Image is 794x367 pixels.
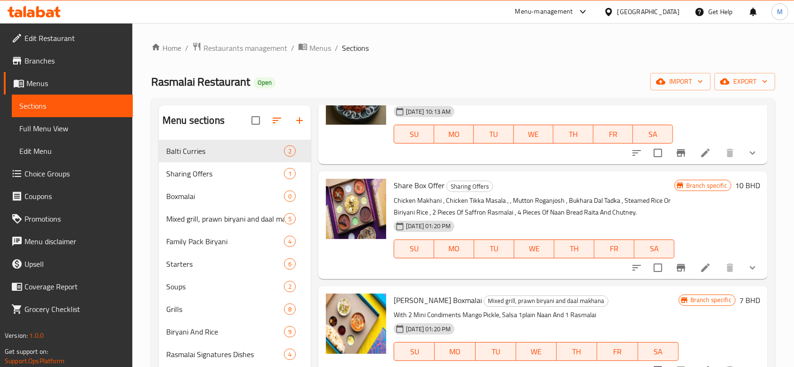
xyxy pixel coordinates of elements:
span: TU [478,242,510,255]
span: 4 [284,237,295,246]
span: Choice Groups [24,168,125,179]
span: FR [597,128,630,141]
span: Select all sections [246,111,266,130]
div: Open [254,77,275,88]
button: TH [557,342,597,361]
span: Branches [24,55,125,66]
svg: Show Choices [747,262,758,273]
svg: Show Choices [747,147,758,159]
span: Coverage Report [24,281,125,292]
span: Edit Restaurant [24,32,125,44]
div: Balti Curries2 [159,140,311,162]
span: 1 [284,169,295,178]
span: Get support on: [5,345,48,358]
div: Mixed grill, prawn biryani and daal makhana [484,295,608,307]
button: SU [394,239,434,258]
a: Restaurants management [192,42,287,54]
div: Family Pack Biryani [166,236,284,247]
button: TH [554,239,594,258]
a: Full Menu View [12,117,133,140]
a: Upsell [4,253,133,275]
button: import [650,73,711,90]
div: items [284,303,296,315]
span: Menus [26,78,125,89]
button: Branch-specific-item [670,256,692,279]
a: Menus [298,42,331,54]
span: 2 [284,147,295,156]
button: Add section [288,109,311,132]
a: Menus [4,72,133,95]
span: SU [398,128,430,141]
button: SA [633,125,673,144]
span: Version: [5,329,28,342]
span: FR [601,345,634,359]
div: Grills [166,303,284,315]
span: Starters [166,258,284,270]
button: show more [741,142,764,164]
span: SA [638,242,671,255]
span: SU [398,345,431,359]
button: SA [638,342,679,361]
h6: 7 BHD [739,294,760,307]
span: Branch specific [682,181,731,190]
button: SU [394,342,435,361]
span: MO [438,128,470,141]
span: 4 [284,350,295,359]
span: 0 [284,192,295,201]
h2: Menu sections [162,113,225,128]
div: items [284,145,296,157]
p: With 2 Mini Condiments Mango Pickle, Salsa 1plain Naan And 1 Rasmalai [394,309,678,321]
span: Mixed grill, prawn biryani and daal makhana [166,213,284,224]
button: WE [514,239,554,258]
span: TH [558,242,591,255]
a: Menu disclaimer [4,230,133,253]
a: Coupons [4,185,133,207]
span: Restaurants management [203,42,287,54]
span: WE [518,242,551,255]
li: / [335,42,338,54]
li: / [185,42,188,54]
button: FR [597,342,638,361]
span: 1.0.0 [29,329,44,342]
button: MO [434,239,474,258]
span: Select to update [648,258,668,278]
button: delete [719,256,741,279]
button: MO [434,125,474,144]
a: Edit menu item [700,262,711,273]
div: items [284,326,296,337]
span: Open [254,79,275,87]
span: Menu disclaimer [24,236,125,247]
div: [GEOGRAPHIC_DATA] [617,7,680,17]
nav: breadcrumb [151,42,775,54]
button: sort-choices [625,256,648,279]
span: Edit Menu [19,145,125,157]
span: Select to update [648,143,668,163]
span: Biryani And Rice [166,326,284,337]
a: Edit menu item [700,147,711,159]
span: 8 [284,305,295,314]
a: Grocery Checklist [4,298,133,320]
span: MO [438,242,470,255]
button: SA [634,239,674,258]
span: export [722,76,768,88]
span: SA [637,128,669,141]
a: Choice Groups [4,162,133,185]
div: Menu-management [515,6,573,17]
div: items [284,281,296,292]
span: import [658,76,703,88]
button: TU [474,125,514,144]
button: show more [741,256,764,279]
span: [PERSON_NAME] Boxmalai [394,293,482,307]
div: items [284,168,296,179]
button: MO [435,342,475,361]
span: TH [560,345,593,359]
span: SA [642,345,675,359]
span: Sections [19,100,125,112]
span: Branch specific [687,295,735,304]
button: TU [476,342,516,361]
span: [DATE] 01:20 PM [402,222,454,231]
img: Curry Boxmalai [326,294,386,354]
